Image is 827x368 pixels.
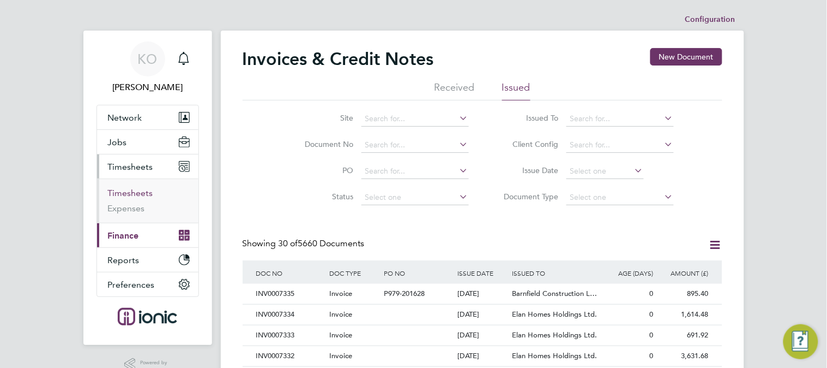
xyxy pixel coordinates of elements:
[361,138,469,153] input: Search for...
[108,112,142,123] span: Network
[496,139,559,149] label: Client Config
[291,192,354,201] label: Status
[140,358,171,367] span: Powered by
[327,260,382,286] div: DOC TYPE
[118,308,177,325] img: ionic-logo-retina.png
[656,260,711,286] div: AMOUNT (£)
[783,324,818,359] button: Engage Resource Center
[329,330,352,340] span: Invoice
[496,113,559,123] label: Issued To
[108,203,145,213] a: Expenses
[650,351,654,360] span: 0
[455,284,510,304] div: [DATE]
[496,192,559,201] label: Document Type
[656,346,711,366] div: 3,631.68
[455,325,510,346] div: [DATE]
[96,308,199,325] a: Go to home page
[243,238,367,250] div: Showing
[650,310,654,319] span: 0
[496,165,559,175] label: Issue Date
[253,284,327,304] div: INV0007335
[384,289,425,298] span: P979-201628
[291,113,354,123] label: Site
[455,260,510,286] div: ISSUE DATE
[96,81,199,94] span: Kirsty Owen
[566,138,674,153] input: Search for...
[291,165,354,175] label: PO
[601,260,656,286] div: AGE (DAYS)
[253,346,327,366] div: INV0007332
[512,310,597,319] span: Elan Homes Holdings Ltd.
[97,155,198,179] button: Timesheets
[97,130,198,154] button: Jobs
[253,305,327,325] div: INV0007334
[108,230,139,241] span: Finance
[656,284,711,304] div: 895.40
[650,330,654,340] span: 0
[108,162,153,172] span: Timesheets
[455,305,510,325] div: [DATE]
[108,137,127,147] span: Jobs
[96,41,199,94] a: KO[PERSON_NAME]
[279,238,365,249] span: 5660 Documents
[329,351,352,360] span: Invoice
[97,272,198,296] button: Preferences
[329,289,352,298] span: Invoice
[656,305,711,325] div: 1,614.48
[502,81,530,100] li: Issued
[291,139,354,149] label: Document No
[656,325,711,346] div: 691.92
[97,248,198,272] button: Reports
[650,48,722,66] button: New Document
[455,346,510,366] div: [DATE]
[361,111,469,127] input: Search for...
[650,289,654,298] span: 0
[108,188,153,198] a: Timesheets
[510,260,601,286] div: ISSUED TO
[512,351,597,360] span: Elan Homes Holdings Ltd.
[83,31,212,345] nav: Main navigation
[566,190,674,205] input: Select one
[108,255,140,265] span: Reports
[512,289,597,298] span: Barnfield Construction L…
[97,105,198,129] button: Network
[361,164,469,179] input: Search for...
[566,111,674,127] input: Search for...
[512,330,597,340] span: Elan Homes Holdings Ltd.
[243,48,434,70] h2: Invoices & Credit Notes
[138,52,158,66] span: KO
[329,310,352,319] span: Invoice
[566,164,644,179] input: Select one
[279,238,298,249] span: 30 of
[108,280,155,290] span: Preferences
[382,260,455,286] div: PO NO
[361,190,469,205] input: Select one
[97,223,198,247] button: Finance
[253,260,327,286] div: DOC NO
[97,179,198,223] div: Timesheets
[685,9,735,31] li: Configuration
[253,325,327,346] div: INV0007333
[434,81,475,100] li: Received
